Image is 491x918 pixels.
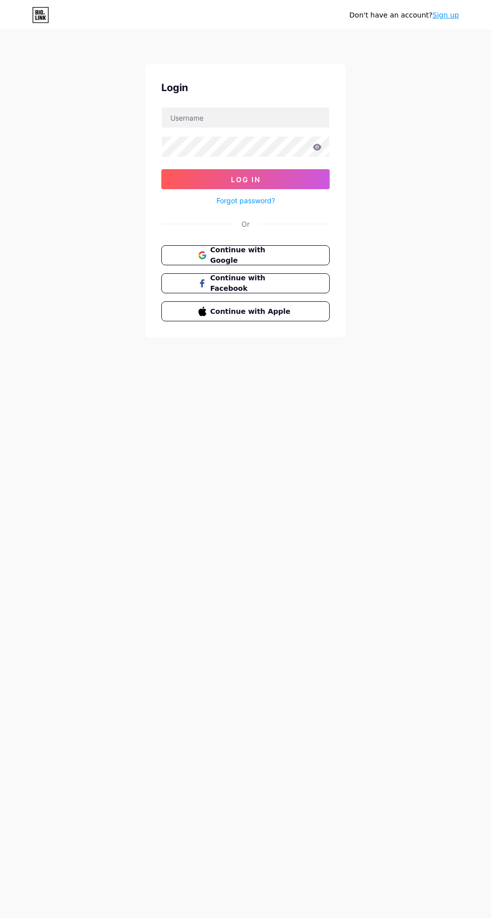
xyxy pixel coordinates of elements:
[161,245,330,265] button: Continue with Google
[161,273,330,293] button: Continue with Facebook
[210,245,293,266] span: Continue with Google
[231,175,261,184] span: Log In
[210,273,293,294] span: Continue with Facebook
[162,108,329,128] input: Username
[432,11,459,19] a: Sign up
[161,80,330,95] div: Login
[216,195,275,206] a: Forgot password?
[349,10,459,21] div: Don't have an account?
[210,306,293,317] span: Continue with Apple
[241,219,250,229] div: Or
[161,301,330,321] button: Continue with Apple
[161,169,330,189] button: Log In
